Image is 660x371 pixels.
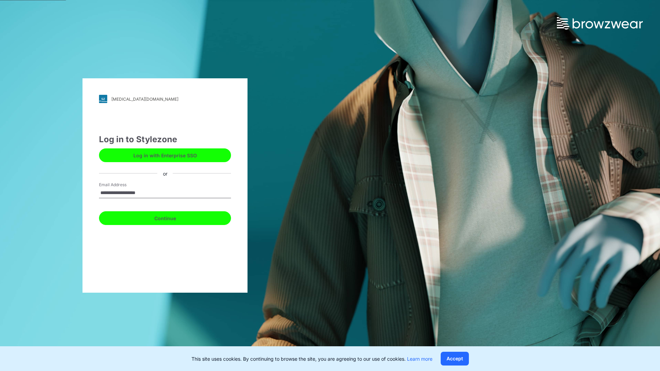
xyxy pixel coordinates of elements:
img: svg+xml;base64,PHN2ZyB3aWR0aD0iMjgiIGhlaWdodD0iMjgiIHZpZXdCb3g9IjAgMCAyOCAyOCIgZmlsbD0ibm9uZSIgeG... [99,95,107,103]
div: Log in to Stylezone [99,133,231,146]
p: This site uses cookies. By continuing to browse the site, you are agreeing to our use of cookies. [191,355,432,362]
button: Accept [441,352,469,366]
img: browzwear-logo.73288ffb.svg [557,17,643,30]
button: Log in with Enterprise SSO [99,148,231,162]
label: Email Address [99,182,147,188]
div: or [157,170,173,177]
a: [MEDICAL_DATA][DOMAIN_NAME] [99,95,231,103]
button: Continue [99,211,231,225]
a: Learn more [407,356,432,362]
div: [MEDICAL_DATA][DOMAIN_NAME] [111,97,178,102]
